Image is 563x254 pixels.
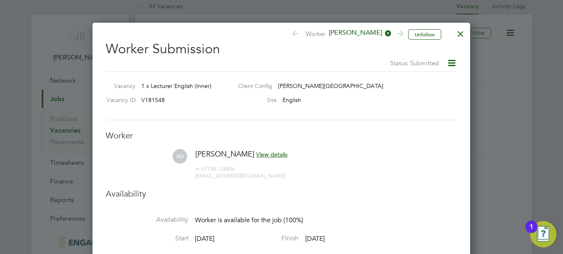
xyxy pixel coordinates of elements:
label: Vacancy ID [102,96,135,104]
span: Worker [291,28,402,40]
span: Worker is available for the job (100%) [195,216,303,224]
label: Availability [106,216,188,224]
span: [PERSON_NAME] [195,149,254,159]
h3: Availability [106,188,457,199]
span: Status: Submitted [390,59,439,67]
span: 07748 136856 [195,165,235,172]
div: 1 [530,227,533,237]
span: [DATE] [195,235,214,243]
label: Vacancy [102,82,135,90]
span: SO [173,149,187,164]
button: Open Resource Center, 1 new notification [530,221,556,247]
span: [EMAIL_ADDRESS][DOMAIN_NAME] [195,172,285,179]
span: 1 x Lecturer English (Inner) [141,82,211,90]
span: m: [195,165,202,172]
span: View details [256,151,287,158]
label: Client Config [231,82,272,90]
h3: Worker [106,130,457,141]
span: [DATE] [305,235,325,243]
h2: Worker Submission [106,34,457,68]
span: English [283,96,301,104]
label: Finish [216,234,299,243]
label: Start [106,234,188,243]
span: [PERSON_NAME][GEOGRAPHIC_DATA] [278,82,383,90]
label: Site [231,96,277,104]
button: Unfollow [408,29,441,40]
span: V181548 [141,96,165,104]
span: [PERSON_NAME] [325,28,392,38]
